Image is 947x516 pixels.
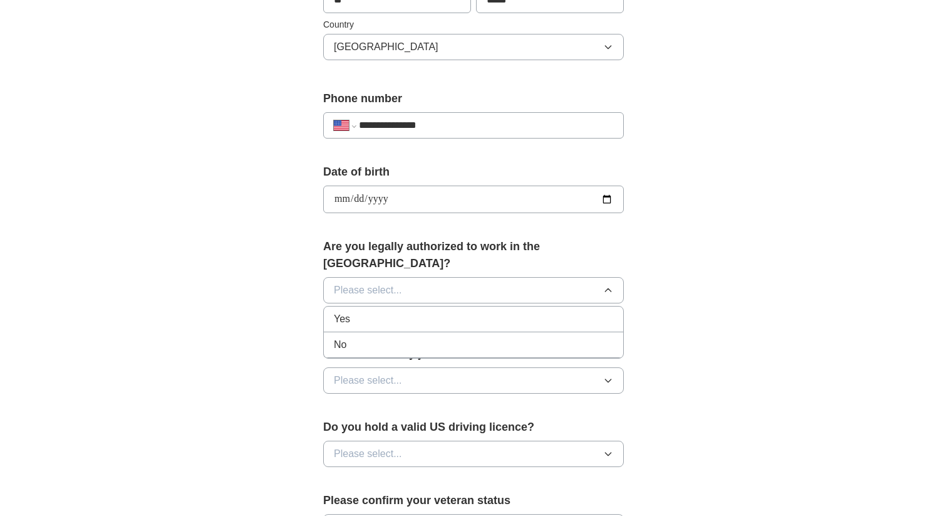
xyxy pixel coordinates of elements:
span: No [334,337,346,352]
span: Please select... [334,446,402,461]
span: Please select... [334,373,402,388]
label: Country [323,18,624,31]
label: Are you legally authorized to work in the [GEOGRAPHIC_DATA]? [323,238,624,272]
button: Please select... [323,367,624,394]
button: [GEOGRAPHIC_DATA] [323,34,624,60]
span: Yes [334,312,350,327]
span: [GEOGRAPHIC_DATA] [334,39,438,55]
label: Please confirm your veteran status [323,492,624,509]
label: Do you hold a valid US driving licence? [323,419,624,436]
button: Please select... [323,441,624,467]
label: Date of birth [323,164,624,181]
button: Please select... [323,277,624,303]
label: Phone number [323,90,624,107]
span: Please select... [334,283,402,298]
